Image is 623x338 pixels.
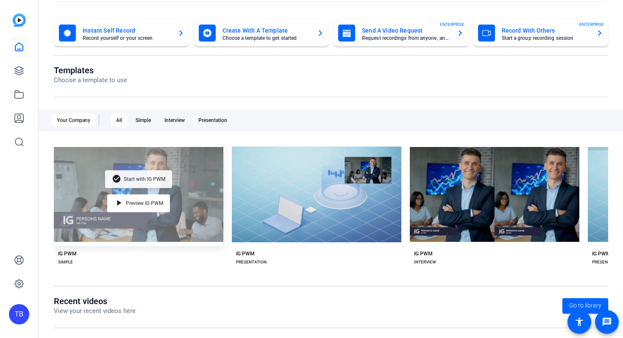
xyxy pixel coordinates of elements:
button: Instant Self RecordRecord yourself or your screen [54,19,189,47]
span: Start with IG PWM [124,177,165,182]
div: Simple [131,114,156,127]
div: IG PWM [236,250,255,257]
div: IG PWM [414,250,433,257]
mat-card-title: Create With A Template [222,25,311,36]
mat-card-subtitle: Choose a template to get started [222,36,311,41]
span: ENTERPRISE [579,21,604,28]
div: INTERVIEW [414,259,436,266]
mat-card-title: Instant Self Record [83,25,171,36]
div: SIMPLE [58,259,73,266]
mat-card-title: Record With Others [502,25,590,36]
div: PRESENTATION [236,259,267,266]
mat-icon: check_circle [112,174,122,184]
div: IG PWM [58,250,77,257]
h1: Templates [54,65,127,75]
img: blue-gradient.svg [13,14,26,27]
div: All [111,114,127,127]
mat-card-subtitle: Record yourself or your screen [83,36,171,41]
span: Preview IG PWM [126,201,163,206]
button: Send A Video RequestRequest recordings from anyone, anywhereENTERPRISE [333,19,469,47]
div: Your Company [52,114,95,127]
span: Go to library [569,301,601,310]
mat-card-title: Send A Video Request [362,25,450,36]
button: Create With A TemplateChoose a template to get started [194,19,329,47]
p: Choose a template to use [54,75,127,85]
mat-card-subtitle: Start a group recording session [502,36,590,41]
div: TB [9,304,29,324]
a: Go to library [562,298,608,313]
p: View your recent videos here [54,306,136,316]
div: Presentation [193,114,232,127]
mat-card-subtitle: Request recordings from anyone, anywhere [362,36,450,41]
mat-icon: message [602,317,612,327]
mat-icon: accessibility [574,317,584,327]
h1: Recent videos [54,296,136,306]
div: Interview [159,114,190,127]
span: ENTERPRISE [440,21,464,28]
mat-icon: play_arrow [114,198,124,208]
button: Record With OthersStart a group recording sessionENTERPRISE [473,19,609,47]
div: PRESENTATION [592,259,623,266]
